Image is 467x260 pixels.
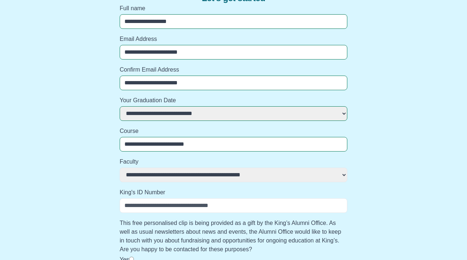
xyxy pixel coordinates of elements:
[120,219,347,254] label: This free personalised clip is being provided as a gift by the King’s Alumni Office. As well as u...
[120,4,347,13] label: Full name
[120,157,347,166] label: Faculty
[120,127,347,135] label: Course
[120,96,347,105] label: Your Graduation Date
[120,65,347,74] label: Confirm Email Address
[120,188,347,197] label: King's ID Number
[120,35,347,43] label: Email Address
